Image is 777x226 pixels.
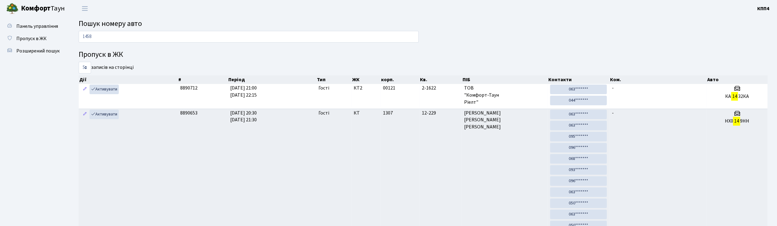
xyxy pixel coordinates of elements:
[316,75,351,84] th: Тип
[351,75,381,84] th: ЖК
[3,45,65,57] a: Розширений пошук
[16,23,58,30] span: Панель управління
[77,3,93,14] button: Переключити навігацію
[79,62,91,73] select: записів на сторінці
[230,110,257,123] span: [DATE] 20:30 [DATE] 21:30
[319,85,330,92] span: Гості
[612,110,614,116] span: -
[707,75,768,84] th: Авто
[420,75,462,84] th: Кв.
[81,85,89,94] a: Редагувати
[464,85,545,106] span: ТОВ "Комфорт-Таун Ріелт"
[6,2,19,15] img: logo.png
[21,3,65,14] span: Таун
[464,110,545,131] span: [PERSON_NAME] [PERSON_NAME] [PERSON_NAME]
[16,35,47,42] span: Пропуск в ЖК
[79,50,768,59] h4: Пропуск в ЖК
[733,117,740,125] mark: 14
[354,85,378,92] span: КТ2
[79,62,134,73] label: записів на сторінці
[383,110,393,116] span: 1307
[422,110,459,117] span: 12-229
[79,18,142,29] span: Пошук номеру авто
[16,48,60,54] span: Розширений пошук
[228,75,316,84] th: Період
[178,75,228,84] th: #
[3,32,65,45] a: Пропуск в ЖК
[230,85,257,98] span: [DATE] 21:00 [DATE] 22:15
[89,110,119,119] a: Активувати
[709,118,765,124] h5: HХ0 9НН
[319,110,330,117] span: Гості
[79,75,178,84] th: Дії
[180,110,197,116] span: 8890653
[610,75,707,84] th: Ком.
[709,94,765,99] h5: КА 32КА
[180,85,197,91] span: 8890712
[354,110,378,117] span: КТ
[81,110,89,119] a: Редагувати
[79,31,419,43] input: Пошук
[612,85,614,91] span: -
[548,75,609,84] th: Контакти
[383,85,395,91] span: 00121
[731,92,738,101] mark: 14
[462,75,548,84] th: ПІБ
[3,20,65,32] a: Панель управління
[380,75,419,84] th: корп.
[422,85,459,92] span: 2-1622
[758,5,770,12] a: КПП4
[89,85,119,94] a: Активувати
[21,3,51,13] b: Комфорт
